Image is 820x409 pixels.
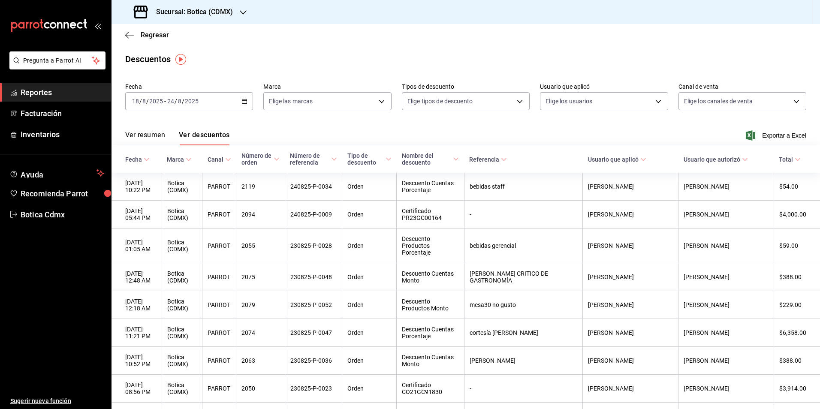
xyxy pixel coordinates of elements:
th: Orden [342,319,397,347]
button: open_drawer_menu [94,22,101,29]
button: Ver descuentos [179,131,229,145]
a: Pregunta a Parrot AI [6,62,106,71]
th: [PERSON_NAME] [678,173,774,201]
input: -- [178,98,182,105]
th: 230825-P-0047 [285,319,342,347]
th: Botica (CDMX) [162,347,202,375]
th: [PERSON_NAME] [583,173,678,201]
span: Elige las marcas [269,97,313,105]
th: 2055 [236,229,285,263]
span: Elige tipos de descuento [407,97,473,105]
th: $388.00 [774,263,820,291]
span: Regresar [141,31,169,39]
th: - [464,375,583,403]
img: Tooltip marker [175,54,186,65]
th: Descuento Cuentas Porcentaje [397,173,464,201]
th: PARROT [202,263,236,291]
th: 230825-P-0052 [285,291,342,319]
th: $54.00 [774,173,820,201]
span: Inventarios [21,129,104,140]
th: cortesía [PERSON_NAME] [464,319,583,347]
span: Número de orden [241,152,280,166]
span: Tipo de descuento [347,152,392,166]
th: [PERSON_NAME] [583,291,678,319]
th: bebidas staff [464,173,583,201]
th: Descuento Cuentas Monto [397,263,464,291]
th: Orden [342,229,397,263]
th: [PERSON_NAME] [678,229,774,263]
span: Elige los canales de venta [684,97,753,105]
span: Sugerir nueva función [10,397,104,406]
button: Pregunta a Parrot AI [9,51,106,69]
th: $6,358.00 [774,319,820,347]
th: 2079 [236,291,285,319]
span: Botica Cdmx [21,209,104,220]
th: [DATE] 05:44 PM [112,201,162,229]
th: mesa30 no gusto [464,291,583,319]
span: / [139,98,142,105]
span: Marca [167,156,192,163]
th: $229.00 [774,291,820,319]
input: -- [167,98,175,105]
span: Usuario que aplicó [588,156,646,163]
th: 240825-P-0009 [285,201,342,229]
th: Certificado PR23GC00164 [397,201,464,229]
th: 2094 [236,201,285,229]
span: Canal [208,156,231,163]
th: Botica (CDMX) [162,201,202,229]
th: PARROT [202,347,236,375]
span: Elige los usuarios [546,97,592,105]
th: [DATE] 10:22 PM [112,173,162,201]
input: ---- [149,98,163,105]
th: Botica (CDMX) [162,229,202,263]
h3: Sucursal: Botica (CDMX) [149,7,233,17]
th: [PERSON_NAME] [464,347,583,375]
button: Ver resumen [125,131,165,145]
th: [PERSON_NAME] [678,291,774,319]
label: Usuario que aplicó [540,84,668,90]
th: $3,914.00 [774,375,820,403]
th: 230825-P-0023 [285,375,342,403]
span: Fecha [125,156,150,163]
th: Orden [342,263,397,291]
button: Exportar a Excel [748,130,806,141]
label: Canal de venta [678,84,806,90]
th: [PERSON_NAME] [583,375,678,403]
th: Orden [342,173,397,201]
input: -- [132,98,139,105]
th: $388.00 [774,347,820,375]
span: Nombre del descuento [402,152,459,166]
th: Descuento Productos Monto [397,291,464,319]
th: [PERSON_NAME] [583,263,678,291]
span: - [164,98,166,105]
span: Ayuda [21,168,93,178]
th: [PERSON_NAME] [678,263,774,291]
th: 230825-P-0036 [285,347,342,375]
span: Pregunta a Parrot AI [23,56,92,65]
div: Descuentos [125,53,171,66]
th: Descuento Productos Porcentaje [397,229,464,263]
th: [PERSON_NAME] CRITICO DE GASTRONOMÍA [464,263,583,291]
th: Orden [342,201,397,229]
th: 2075 [236,263,285,291]
th: 230825-P-0028 [285,229,342,263]
th: $4,000.00 [774,201,820,229]
th: $59.00 [774,229,820,263]
th: 240825-P-0034 [285,173,342,201]
th: Botica (CDMX) [162,291,202,319]
th: [DATE] 10:52 PM [112,347,162,375]
th: 2050 [236,375,285,403]
th: PARROT [202,201,236,229]
span: Referencia [469,156,507,163]
th: PARROT [202,375,236,403]
th: 2074 [236,319,285,347]
th: [PERSON_NAME] [583,319,678,347]
th: Botica (CDMX) [162,375,202,403]
th: Orden [342,375,397,403]
span: Facturación [21,108,104,119]
th: 230825-P-0048 [285,263,342,291]
button: Regresar [125,31,169,39]
th: [DATE] 01:05 AM [112,229,162,263]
